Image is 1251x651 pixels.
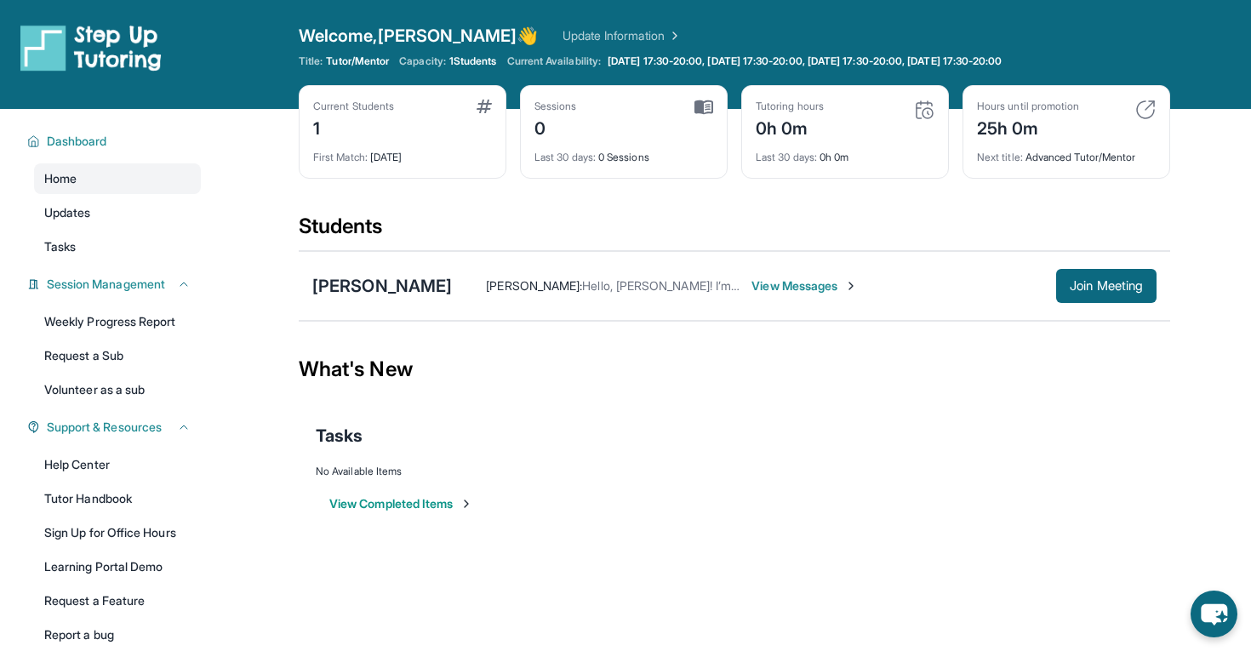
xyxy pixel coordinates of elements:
[299,24,539,48] span: Welcome, [PERSON_NAME] 👋
[326,54,389,68] span: Tutor/Mentor
[534,113,577,140] div: 0
[47,133,107,150] span: Dashboard
[604,54,1005,68] a: [DATE] 17:30-20:00, [DATE] 17:30-20:00, [DATE] 17:30-20:00, [DATE] 17:30-20:00
[608,54,1002,68] span: [DATE] 17:30-20:00, [DATE] 17:30-20:00, [DATE] 17:30-20:00, [DATE] 17:30-20:00
[507,54,601,68] span: Current Availability:
[977,151,1023,163] span: Next title :
[977,140,1156,164] div: Advanced Tutor/Mentor
[34,374,201,405] a: Volunteer as a sub
[449,54,497,68] span: 1 Students
[313,100,394,113] div: Current Students
[34,483,201,514] a: Tutor Handbook
[47,419,162,436] span: Support & Resources
[34,551,201,582] a: Learning Portal Demo
[751,277,858,294] span: View Messages
[534,151,596,163] span: Last 30 days :
[1056,269,1157,303] button: Join Meeting
[486,278,582,293] span: [PERSON_NAME] :
[44,204,91,221] span: Updates
[1135,100,1156,120] img: card
[1191,591,1237,637] button: chat-button
[694,100,713,115] img: card
[40,419,191,436] button: Support & Resources
[399,54,446,68] span: Capacity:
[47,276,165,293] span: Session Management
[313,151,368,163] span: First Match :
[34,163,201,194] a: Home
[34,197,201,228] a: Updates
[977,100,1079,113] div: Hours until promotion
[34,306,201,337] a: Weekly Progress Report
[316,465,1153,478] div: No Available Items
[299,332,1170,407] div: What's New
[1070,281,1143,291] span: Join Meeting
[329,495,473,512] button: View Completed Items
[34,340,201,371] a: Request a Sub
[665,27,682,44] img: Chevron Right
[534,100,577,113] div: Sessions
[299,54,323,68] span: Title:
[756,151,817,163] span: Last 30 days :
[756,100,824,113] div: Tutoring hours
[534,140,713,164] div: 0 Sessions
[914,100,934,120] img: card
[34,585,201,616] a: Request a Feature
[313,113,394,140] div: 1
[563,27,682,44] a: Update Information
[20,24,162,71] img: logo
[34,517,201,548] a: Sign Up for Office Hours
[313,140,492,164] div: [DATE]
[477,100,492,113] img: card
[40,133,191,150] button: Dashboard
[34,231,201,262] a: Tasks
[312,274,452,298] div: [PERSON_NAME]
[316,424,363,448] span: Tasks
[299,213,1170,250] div: Students
[34,449,201,480] a: Help Center
[44,170,77,187] span: Home
[40,276,191,293] button: Session Management
[756,113,824,140] div: 0h 0m
[977,113,1079,140] div: 25h 0m
[844,279,858,293] img: Chevron-Right
[756,140,934,164] div: 0h 0m
[44,238,76,255] span: Tasks
[34,620,201,650] a: Report a bug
